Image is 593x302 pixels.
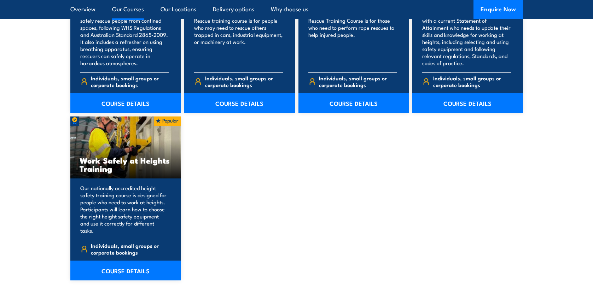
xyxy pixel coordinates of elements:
span: Individuals, small groups or corporate bookings [91,75,169,88]
p: This refresher course is for anyone with a current Statement of Attainment who needs to update th... [422,10,511,67]
p: Our nationally accredited Vertical Rescue Training Course is for those who need to perform rope r... [308,10,397,67]
span: Individuals, small groups or corporate bookings [205,75,283,88]
span: Individuals, small groups or corporate bookings [91,242,169,256]
span: Individuals, small groups or corporate bookings [319,75,397,88]
p: Our nationally accredited Road Crash Rescue training course is for people who may need to rescue ... [194,10,283,67]
a: COURSE DETAILS [184,93,295,113]
p: Our nationally accredited height safety training course is designed for people who need to work a... [80,184,169,234]
h3: Work Safely at Heights Training [80,156,172,172]
span: Individuals, small groups or corporate bookings [433,75,511,88]
a: COURSE DETAILS [412,93,523,113]
a: COURSE DETAILS [70,93,181,113]
a: COURSE DETAILS [298,93,409,113]
p: This course teaches your team how to safely rescue people from confined spaces, following WHS Reg... [80,10,169,67]
a: COURSE DETAILS [70,261,181,280]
